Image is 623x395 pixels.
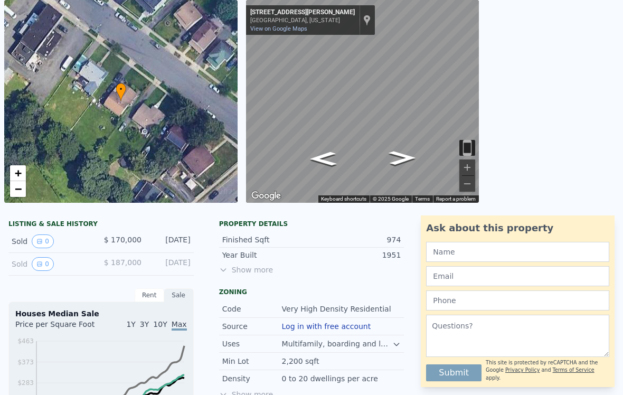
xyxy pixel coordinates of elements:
div: Sale [164,288,194,302]
div: [GEOGRAPHIC_DATA], [US_STATE] [250,17,355,24]
span: Max [172,320,187,331]
input: Phone [426,290,609,311]
div: Code [222,304,282,314]
span: − [15,182,22,195]
span: • [116,84,126,94]
div: Very High Density Residential [282,304,393,314]
a: Terms (opens in new tab) [415,196,430,202]
div: 2,200 sqft [282,356,322,366]
span: 1Y [126,320,135,328]
div: Density [222,373,282,384]
div: 1951 [311,250,401,260]
button: Toggle motion tracking [459,140,475,156]
div: Zoning [219,288,404,296]
div: Ask about this property [426,221,609,236]
div: Sold [12,257,92,271]
div: Sold [12,234,92,248]
div: Uses [222,338,282,349]
a: Zoom in [10,165,26,181]
a: Show location on map [363,14,371,26]
button: Zoom out [459,176,475,192]
a: Open this area in Google Maps (opens a new window) [249,189,284,203]
input: Name [426,242,609,262]
button: Log in with free account [282,322,371,331]
div: Finished Sqft [222,234,311,245]
div: • [116,83,126,101]
tspan: $463 [17,337,34,345]
path: Go Northwest, Johnston Ave [377,148,427,168]
div: Price per Square Foot [15,319,101,336]
div: Min Lot [222,356,282,366]
path: Go Southeast, Johnston Ave [298,148,348,169]
tspan: $373 [17,359,34,366]
span: $ 170,000 [104,236,141,244]
div: 974 [311,234,401,245]
button: Submit [426,364,482,381]
div: 0 to 20 dwellings per acre [282,373,380,384]
a: Privacy Policy [505,367,540,373]
span: $ 187,000 [104,258,141,267]
img: Google [249,189,284,203]
div: Source [222,321,282,332]
span: © 2025 Google [373,196,409,202]
button: Keyboard shortcuts [321,195,366,203]
input: Email [426,266,609,286]
button: Zoom in [459,159,475,175]
a: Report a problem [436,196,476,202]
div: Property details [219,220,404,228]
div: Rent [135,288,164,302]
button: View historical data [32,257,54,271]
span: 3Y [140,320,149,328]
a: Zoom out [10,181,26,197]
span: Show more [219,265,404,275]
span: + [15,166,22,180]
a: Terms of Service [553,367,594,373]
div: [DATE] [150,257,191,271]
div: Houses Median Sale [15,308,187,319]
div: [DATE] [150,234,191,248]
span: 10Y [153,320,167,328]
div: This site is protected by reCAPTCHA and the Google and apply. [486,359,609,382]
tspan: $283 [17,379,34,387]
button: View historical data [32,234,54,248]
a: View on Google Maps [250,25,307,32]
div: [STREET_ADDRESS][PERSON_NAME] [250,8,355,17]
div: Year Built [222,250,311,260]
div: LISTING & SALE HISTORY [8,220,194,230]
div: Multifamily, boarding and lodging houses, dormitories, manufactured housing, group home (six or f... [282,338,393,349]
